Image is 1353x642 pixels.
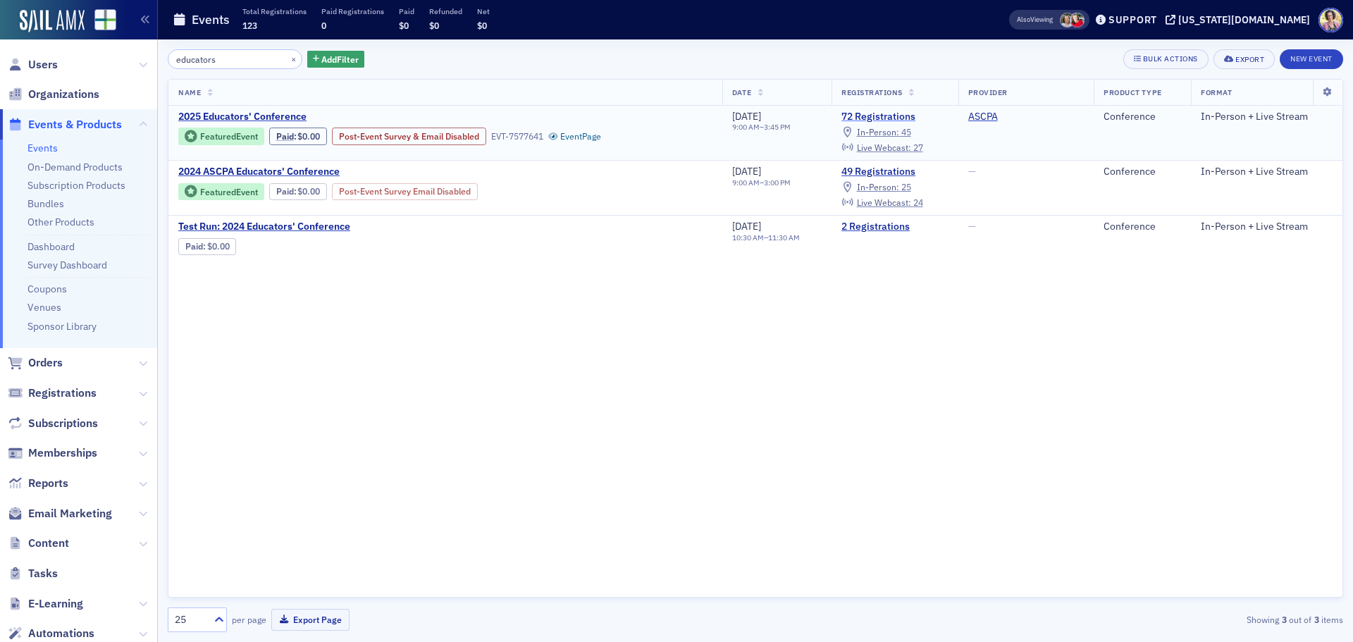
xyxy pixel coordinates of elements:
[8,536,69,551] a: Content
[1104,111,1181,123] div: Conference
[8,596,83,612] a: E-Learning
[28,596,83,612] span: E-Learning
[307,51,365,68] button: AddFilter
[732,123,791,132] div: –
[27,216,94,228] a: Other Products
[968,87,1008,97] span: Provider
[968,111,1057,123] span: ASCPA
[732,165,761,178] span: [DATE]
[321,6,384,16] p: Paid Registrations
[841,87,903,97] span: Registrations
[841,182,910,193] a: In-Person: 25
[1108,13,1157,26] div: Support
[429,20,439,31] span: $0
[232,613,266,626] label: per page
[8,385,97,401] a: Registrations
[185,241,207,252] span: :
[8,117,122,132] a: Events & Products
[1104,221,1181,233] div: Conference
[841,142,922,154] a: Live Webcast: 27
[477,20,487,31] span: $0
[94,9,116,31] img: SailAMX
[8,57,58,73] a: Users
[178,238,236,255] div: Paid: 0 - $0
[27,240,75,253] a: Dashboard
[178,111,415,123] span: 2025 Educators' Conference
[913,197,923,208] span: 24
[8,87,99,102] a: Organizations
[961,613,1343,626] div: Showing out of items
[1311,613,1321,626] strong: 3
[732,87,751,97] span: Date
[732,233,800,242] div: –
[192,11,230,28] h1: Events
[768,233,800,242] time: 11:30 AM
[276,186,298,197] span: :
[178,166,593,178] a: 2024 ASCPA Educators' Conference
[178,87,201,97] span: Name
[321,20,326,31] span: 0
[178,221,415,233] a: Test Run: 2024 Educators' Conference
[901,181,911,192] span: 25
[1017,15,1053,25] span: Viewing
[1178,13,1310,26] div: [US_STATE][DOMAIN_NAME]
[276,186,294,197] a: Paid
[27,259,107,271] a: Survey Dashboard
[297,131,320,142] span: $0.00
[28,445,97,461] span: Memberships
[27,161,123,173] a: On-Demand Products
[28,117,122,132] span: Events & Products
[28,536,69,551] span: Content
[913,142,923,153] span: 27
[27,197,64,210] a: Bundles
[242,20,257,31] span: 123
[477,6,490,16] p: Net
[85,9,116,33] a: View Homepage
[1070,13,1085,27] span: Megan Hughes
[732,233,764,242] time: 10:30 AM
[27,142,58,154] a: Events
[1280,51,1343,64] a: New Event
[764,122,791,132] time: 3:45 PM
[8,566,58,581] a: Tasks
[168,49,302,69] input: Search…
[1201,221,1333,233] div: In-Person + Live Stream
[178,183,264,201] div: Featured Event
[1201,87,1232,97] span: Format
[764,178,791,187] time: 3:00 PM
[1201,111,1333,123] div: In-Person + Live Stream
[1235,56,1264,63] div: Export
[28,566,58,581] span: Tasks
[175,612,206,627] div: 25
[332,128,486,144] div: Post-Event Survey
[491,131,543,142] div: EVT-7577641
[8,445,97,461] a: Memberships
[1104,87,1161,97] span: Product Type
[8,416,98,431] a: Subscriptions
[207,241,230,252] span: $0.00
[841,127,910,138] a: In-Person: 45
[8,506,112,521] a: Email Marketing
[841,111,948,123] a: 72 Registrations
[276,131,294,142] a: Paid
[200,132,258,140] div: Featured Event
[178,111,601,123] a: 2025 Educators' Conference
[1280,49,1343,69] button: New Event
[857,126,899,137] span: In-Person :
[732,178,791,187] div: –
[269,128,327,144] div: Paid: 60 - $0
[28,355,63,371] span: Orders
[429,6,462,16] p: Refunded
[185,241,203,252] a: Paid
[732,122,760,132] time: 9:00 AM
[1279,613,1289,626] strong: 3
[732,110,761,123] span: [DATE]
[27,301,61,314] a: Venues
[1143,55,1198,63] div: Bulk Actions
[841,197,922,209] a: Live Webcast: 24
[399,20,409,31] span: $0
[1166,15,1315,25] button: [US_STATE][DOMAIN_NAME]
[297,186,320,197] span: $0.00
[1017,15,1030,24] div: Also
